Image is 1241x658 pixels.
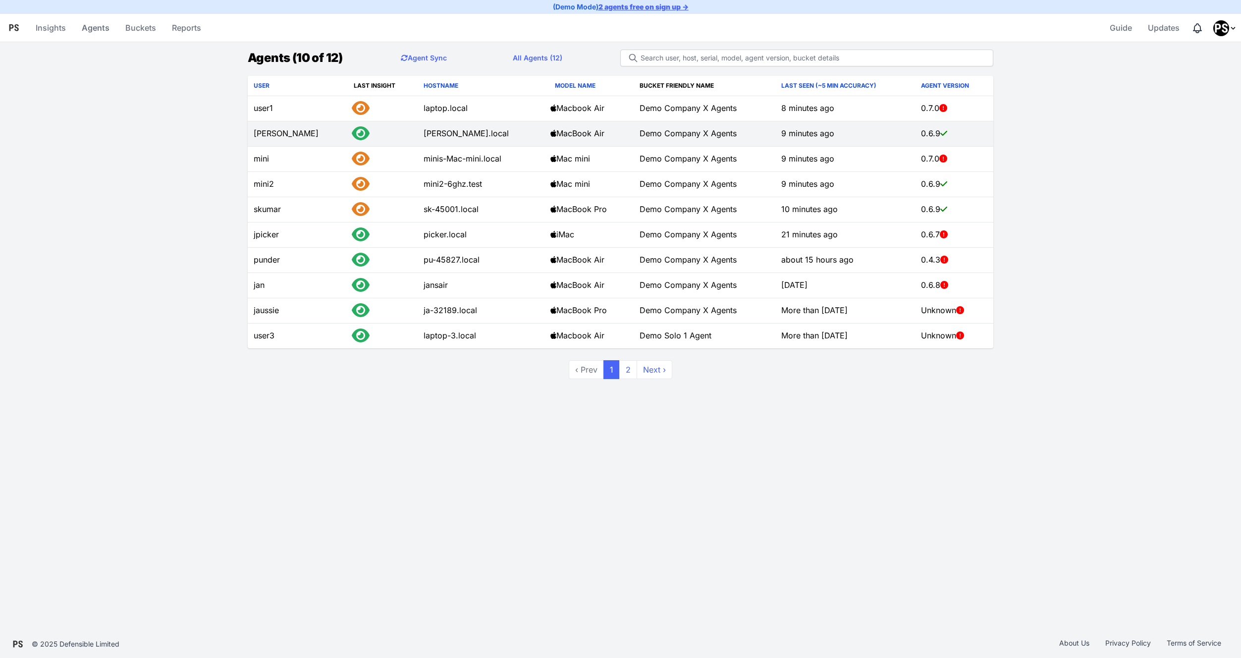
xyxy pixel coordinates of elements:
[418,96,544,121] td: laptop.local
[634,172,776,197] td: Demo Company X Agents
[78,16,113,40] a: Agents
[598,2,689,11] a: 2 agents free on sign up →
[634,324,776,349] td: Demo Solo 1 Agent
[248,197,348,222] td: skumar
[1110,18,1132,38] span: Guide
[915,96,993,121] td: 0.7.0
[915,248,993,273] td: 0.4.3
[915,147,993,172] td: 0.7.0
[544,298,634,324] td: MacBook Pro
[248,121,348,147] td: [PERSON_NAME]
[634,273,776,298] td: Demo Company X Agents
[634,121,776,147] td: Demo Company X Agents
[393,48,455,68] button: Agent Sync
[620,50,993,66] input: Search
[634,76,776,96] th: Bucket Friendly Name
[775,222,915,248] td: 21 minutes ago
[915,222,993,248] td: 0.6.7
[544,121,634,147] td: MacBook Air
[32,639,119,649] div: © 2025 Defensible Limited
[544,248,634,273] td: MacBook Air
[775,96,915,121] td: 8 minutes ago
[544,324,634,349] td: Macbook Air
[505,48,570,68] a: All Agents (12)
[637,360,672,379] a: next
[248,324,348,349] td: user3
[1097,638,1159,650] a: Privacy Policy
[555,82,595,89] a: Model Name
[1213,20,1229,36] img: Pansift Demo Account
[121,16,160,40] a: Buckets
[544,96,634,121] td: Macbook Air
[248,96,348,121] td: user1
[248,222,348,248] td: jpicker
[1191,22,1203,34] div: Notifications
[544,172,634,197] td: Mac mini
[254,82,270,89] a: User
[544,222,634,248] td: iMac
[248,273,348,298] td: jan
[915,121,993,147] td: 0.6.9
[915,197,993,222] td: 0.6.9
[544,273,634,298] td: MacBook Air
[544,197,634,222] td: MacBook Pro
[418,147,544,172] td: minis-Mac-mini.local
[775,298,915,324] td: More than [DATE]
[775,197,915,222] td: 10 minutes ago
[775,248,915,273] td: about 15 hours ago
[32,16,70,40] a: Insights
[915,273,993,298] td: 0.6.8
[915,298,993,324] td: Unknown
[248,147,348,172] td: mini
[424,82,458,89] a: Hostname
[569,360,672,379] nav: pager
[418,121,544,147] td: [PERSON_NAME].local
[915,172,993,197] td: 0.6.9
[634,197,776,222] td: Demo Company X Agents
[634,96,776,121] td: Demo Company X Agents
[418,172,544,197] td: mini2-6ghz.test
[1106,16,1136,40] a: Guide
[1159,638,1229,650] a: Terms of Service
[915,324,993,349] td: Unknown
[418,298,544,324] td: ja-32189.local
[634,298,776,324] td: Demo Company X Agents
[634,248,776,273] td: Demo Company X Agents
[634,147,776,172] td: Demo Company X Agents
[553,2,689,12] p: (Demo Mode)
[634,222,776,248] td: Demo Company X Agents
[619,360,637,379] a: 2
[248,49,343,67] h1: Agents (10 of 12)
[248,298,348,324] td: jaussie
[418,324,544,349] td: laptop-3.local
[775,147,915,172] td: 9 minutes ago
[1144,16,1184,40] a: Updates
[775,324,915,349] td: More than [DATE]
[1051,638,1097,650] a: About Us
[418,248,544,273] td: pu-45827.local
[418,222,544,248] td: picker.local
[1213,20,1237,36] div: Profile Menu
[781,82,876,89] a: Last Seen (~5 min accuracy)
[569,360,604,379] span: ‹ Prev
[544,147,634,172] td: Mac mini
[348,76,418,96] th: Last Insight
[248,172,348,197] td: mini2
[921,82,969,89] a: Agent Version
[1148,18,1180,38] span: Updates
[168,16,205,40] a: Reports
[418,197,544,222] td: sk-45001.local
[775,273,915,298] td: [DATE]
[248,248,348,273] td: punder
[775,172,915,197] td: 9 minutes ago
[603,360,620,379] span: 1
[775,121,915,147] td: 9 minutes ago
[418,273,544,298] td: jansair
